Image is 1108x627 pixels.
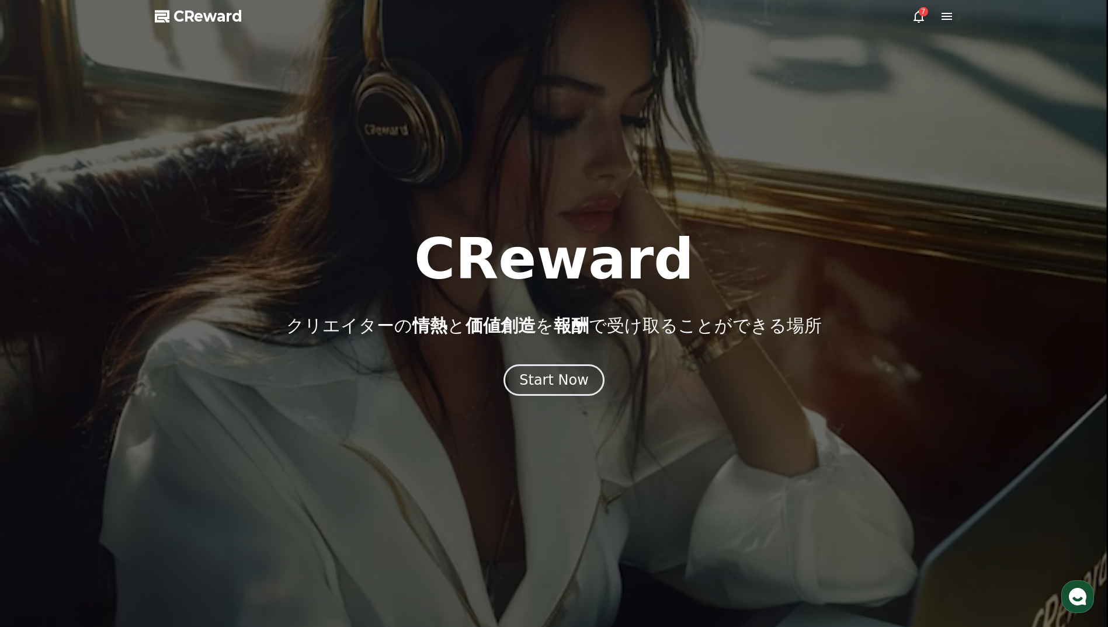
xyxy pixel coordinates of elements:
[286,315,822,336] p: クリエイターの と を で受け取ることができる場所
[466,315,536,336] span: 価値創造
[519,371,589,389] div: Start Now
[412,315,447,336] span: 情熱
[155,7,242,26] a: CReward
[173,7,242,26] span: CReward
[912,9,926,23] a: 7
[414,231,694,287] h1: CReward
[919,7,928,16] div: 7
[503,364,605,396] button: Start Now
[554,315,589,336] span: 報酬
[503,376,605,387] a: Start Now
